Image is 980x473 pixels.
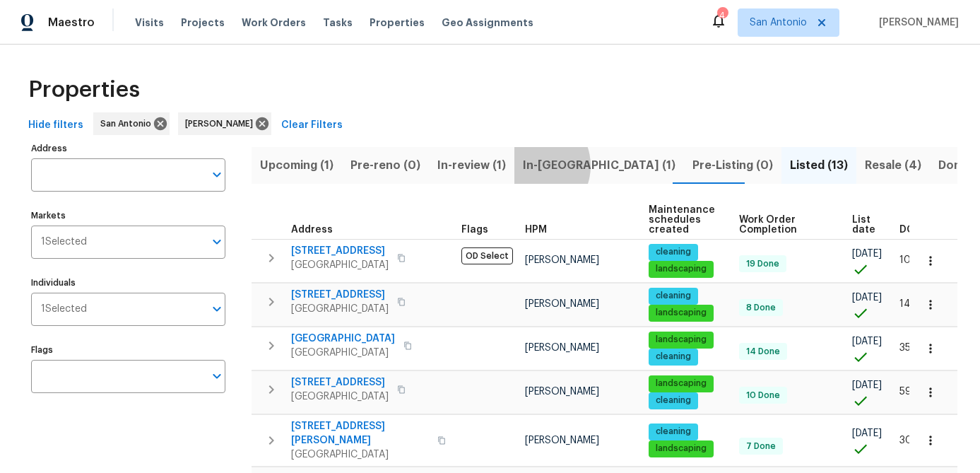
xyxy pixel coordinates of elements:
div: [PERSON_NAME] [178,112,271,135]
label: Address [31,144,225,153]
span: San Antonio [100,117,157,131]
span: Properties [370,16,425,30]
span: [GEOGRAPHIC_DATA] [291,258,389,272]
span: [PERSON_NAME] [525,436,599,445]
span: Properties [28,83,140,97]
span: Address [291,225,333,235]
span: Clear Filters [281,117,343,134]
span: 35 [899,343,911,353]
span: [STREET_ADDRESS] [291,244,389,258]
span: 144 [899,299,918,309]
span: 308 [899,436,919,445]
span: [GEOGRAPHIC_DATA] [291,390,389,404]
span: Hide filters [28,117,83,134]
span: 1 Selected [41,303,87,315]
span: cleaning [650,395,697,407]
button: Open [207,232,227,252]
span: cleaning [650,246,697,258]
span: San Antonio [750,16,807,30]
span: 10 Done [740,390,786,402]
span: [DATE] [852,249,882,259]
span: List date [852,215,875,235]
div: San Antonio [93,112,170,135]
span: [PERSON_NAME] [525,387,599,397]
span: [GEOGRAPHIC_DATA] [291,332,395,346]
span: Upcoming (1) [260,156,333,175]
span: Listed (13) [790,156,848,175]
span: Flags [461,225,488,235]
span: [PERSON_NAME] [873,16,959,30]
span: Pre-reno (0) [350,156,420,175]
span: [DATE] [852,380,882,390]
span: OD Select [461,247,513,264]
span: [STREET_ADDRESS] [291,375,389,390]
label: Flags [31,346,225,354]
div: 4 [717,8,727,23]
span: landscaping [650,307,712,319]
span: [PERSON_NAME] [525,299,599,309]
span: [STREET_ADDRESS] [291,288,389,302]
span: [GEOGRAPHIC_DATA] [291,346,395,360]
span: [GEOGRAPHIC_DATA] [291,448,429,462]
span: [PERSON_NAME] [185,117,259,131]
span: In-[GEOGRAPHIC_DATA] (1) [523,156,675,175]
label: Individuals [31,279,225,287]
span: landscaping [650,334,712,346]
span: Tasks [323,18,353,28]
span: 14 Done [740,346,786,358]
span: Resale (4) [865,156,921,175]
span: Maestro [48,16,95,30]
span: Projects [181,16,225,30]
span: 59 [899,387,911,397]
button: Clear Filters [276,112,348,139]
button: Open [207,165,227,185]
label: Markets [31,211,225,220]
span: Work Orders [242,16,306,30]
span: 108 [899,255,917,265]
span: landscaping [650,263,712,275]
span: [DATE] [852,293,882,303]
span: [PERSON_NAME] [525,255,599,265]
span: 19 Done [740,258,785,270]
span: HPM [525,225,547,235]
span: landscaping [650,443,712,455]
span: [DATE] [852,428,882,438]
span: [GEOGRAPHIC_DATA] [291,302,389,316]
span: cleaning [650,290,697,302]
span: [PERSON_NAME] [525,343,599,353]
span: 8 Done [740,302,781,314]
span: landscaping [650,378,712,390]
span: DOM [899,225,923,235]
button: Open [207,299,227,319]
span: Work Order Completion [739,215,828,235]
button: Hide filters [23,112,89,139]
span: 7 Done [740,440,781,452]
span: 1 Selected [41,236,87,248]
span: Visits [135,16,164,30]
span: cleaning [650,426,697,438]
span: [DATE] [852,337,882,346]
span: cleaning [650,351,697,363]
span: Pre-Listing (0) [692,156,773,175]
span: [STREET_ADDRESS][PERSON_NAME] [291,419,429,448]
span: In-review (1) [437,156,506,175]
button: Open [207,366,227,386]
span: Geo Assignments [442,16,533,30]
span: Maintenance schedules created [649,205,715,235]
